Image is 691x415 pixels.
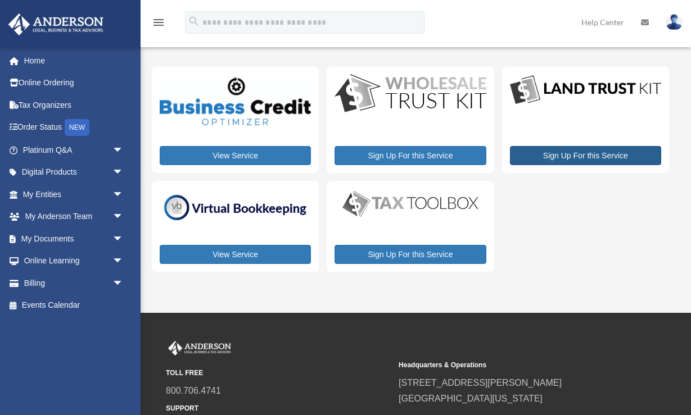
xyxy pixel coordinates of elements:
[8,94,141,116] a: Tax Organizers
[166,403,391,414] small: SUPPORT
[112,139,135,162] span: arrow_drop_down
[8,250,141,272] a: Online Learningarrow_drop_down
[8,272,141,294] a: Billingarrow_drop_down
[152,20,165,29] a: menu
[8,139,141,161] a: Platinum Q&Aarrow_drop_down
[8,116,141,139] a: Order StatusNEW
[8,294,141,317] a: Events Calendar
[160,245,311,264] a: View Service
[335,146,486,165] a: Sign Up For this Service
[510,74,661,107] img: LandTrust_lgo-1.jpg
[335,74,486,114] img: WS-Trust-Kit-lgo-1.jpg
[152,16,165,29] i: menu
[8,227,141,250] a: My Documentsarrow_drop_down
[112,227,135,250] span: arrow_drop_down
[112,250,135,273] span: arrow_drop_down
[166,341,233,355] img: Anderson Advisors Platinum Portal
[399,359,624,371] small: Headquarters & Operations
[166,386,221,395] a: 800.706.4741
[166,367,391,379] small: TOLL FREE
[8,183,141,206] a: My Entitiesarrow_drop_down
[666,14,683,30] img: User Pic
[112,272,135,295] span: arrow_drop_down
[335,245,486,264] a: Sign Up For this Service
[8,206,141,228] a: My Anderson Teamarrow_drop_down
[188,15,200,28] i: search
[5,13,107,35] img: Anderson Advisors Platinum Portal
[8,161,135,184] a: Digital Productsarrow_drop_down
[112,206,135,229] span: arrow_drop_down
[65,119,89,136] div: NEW
[8,49,141,72] a: Home
[112,161,135,184] span: arrow_drop_down
[160,146,311,165] a: View Service
[399,394,543,403] a: [GEOGRAPHIC_DATA][US_STATE]
[112,183,135,206] span: arrow_drop_down
[399,378,562,387] a: [STREET_ADDRESS][PERSON_NAME]
[335,189,486,219] img: taxtoolbox_new-1.webp
[8,72,141,94] a: Online Ordering
[510,146,661,165] a: Sign Up For this Service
